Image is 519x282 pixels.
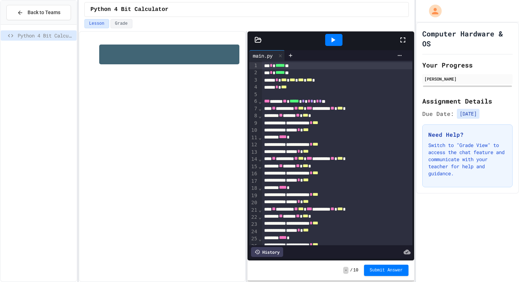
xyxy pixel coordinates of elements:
[249,221,258,228] div: 23
[249,98,258,105] div: 6
[249,192,258,199] div: 19
[428,142,507,177] p: Switch to "Grade View" to access the chat feature and communicate with your teacher for help and ...
[249,141,258,148] div: 12
[84,19,109,28] button: Lesson
[353,268,358,273] span: 10
[249,156,258,163] div: 14
[422,60,513,70] h2: Your Progress
[18,32,74,39] span: Python 4 Bit Calculator
[422,96,513,106] h2: Assignment Details
[350,268,352,273] span: /
[249,120,258,127] div: 9
[364,265,408,276] button: Submit Answer
[28,9,60,16] span: Back to Teams
[258,113,262,119] span: Fold line
[249,112,258,119] div: 8
[249,243,258,250] div: 26
[370,268,403,273] span: Submit Answer
[111,19,132,28] button: Grade
[258,106,262,111] span: Fold line
[6,5,71,20] button: Back to Teams
[90,5,168,14] span: Python 4 Bit Calculator
[249,91,258,98] div: 5
[258,99,262,104] span: Fold line
[249,69,258,76] div: 2
[422,110,454,118] span: Due Date:
[457,109,479,119] span: [DATE]
[249,185,258,192] div: 18
[249,62,258,69] div: 1
[258,135,262,140] span: Fold line
[249,178,258,185] div: 17
[249,235,258,242] div: 25
[249,199,258,206] div: 20
[249,84,258,91] div: 4
[251,247,283,257] div: History
[249,163,258,170] div: 15
[422,29,513,48] h1: Computer Hardware & OS
[428,130,507,139] h3: Need Help?
[249,127,258,134] div: 10
[249,50,285,61] div: main.py
[258,207,262,213] span: Fold line
[249,214,258,221] div: 22
[422,3,443,19] div: My Account
[258,164,262,169] span: Fold line
[258,214,262,220] span: Fold line
[249,170,258,177] div: 16
[258,185,262,191] span: Fold line
[424,76,511,82] div: [PERSON_NAME]
[249,77,258,84] div: 3
[249,149,258,156] div: 13
[249,228,258,235] div: 24
[249,207,258,214] div: 21
[258,156,262,162] span: Fold line
[343,267,348,274] span: -
[249,134,258,141] div: 11
[258,236,262,242] span: Fold line
[249,105,258,112] div: 7
[249,52,276,59] div: main.py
